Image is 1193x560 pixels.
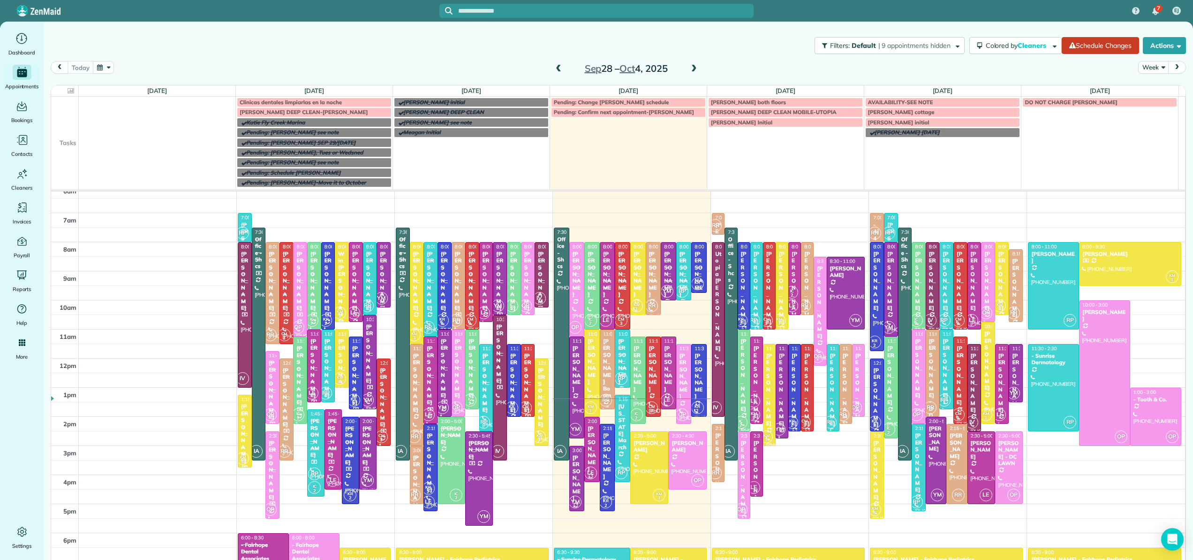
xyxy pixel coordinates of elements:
[310,338,318,399] div: [PERSON_NAME]
[4,234,40,260] a: Payroll
[1168,61,1186,74] button: next
[320,319,332,328] small: 2
[491,299,504,312] span: YM
[334,312,346,321] small: 3
[815,37,964,54] button: Filters: Default | 9 appointments hidden
[246,149,363,156] span: Pending: [PERSON_NAME], Tues or Wedsned
[915,331,940,337] span: 11:00 - 2:15
[1082,244,1105,250] span: 8:00 - 9:30
[1138,61,1169,74] button: Week
[347,307,360,319] span: LE
[810,37,964,54] a: Filters: Default | 9 appointments hidden
[753,251,760,325] div: [PERSON_NAME]
[785,299,798,312] span: LE
[776,316,782,322] span: KM
[338,331,363,337] span: 11:00 - 1:00
[557,229,580,235] span: 7:30 - 3:30
[399,236,407,270] div: Office - Shcs
[1031,244,1057,250] span: 8:00 - 11:00
[352,244,378,250] span: 8:00 - 10:45
[587,251,597,298] div: [PERSON_NAME]
[664,338,689,344] span: 11:15 - 1:45
[4,31,40,57] a: Dashboard
[911,319,922,328] small: 2
[403,119,472,126] span: [PERSON_NAME] see note
[279,334,290,343] small: 3
[439,316,445,322] span: KR
[338,251,346,325] div: Win [PERSON_NAME]
[984,323,1010,330] span: 10:45 - 2:15
[537,251,546,311] div: [PERSON_NAME]
[887,215,910,221] span: 7:00 - 8:00
[634,244,659,250] span: 8:00 - 10:30
[1062,37,1139,54] a: Schedule Changes
[933,87,953,94] a: [DATE]
[817,258,842,264] span: 8:30 - 12:15
[969,37,1062,54] button: Colored byCleaners
[241,244,264,250] span: 8:00 - 1:00
[1166,276,1178,284] small: 3
[51,61,68,74] button: prev
[496,251,504,311] div: [PERSON_NAME]
[873,244,899,250] span: 8:00 - 11:45
[887,251,895,311] div: [PERSON_NAME]
[676,285,688,298] span: RP
[873,251,881,311] div: [PERSON_NAME]
[4,99,40,125] a: Bookings
[427,244,452,250] span: 8:00 - 11:15
[952,319,964,328] small: 3
[573,338,598,344] span: 11:15 - 2:45
[468,338,476,399] div: [PERSON_NAME]
[380,244,405,250] span: 8:00 - 10:15
[4,268,40,294] a: Reports
[13,217,31,226] span: Invoices
[957,244,982,250] span: 8:00 - 11:00
[241,222,249,282] div: [PERSON_NAME]
[554,99,669,106] span: Pending: Change [PERSON_NAME] schedule
[792,244,817,250] span: 8:00 - 10:30
[929,331,954,337] span: 11:00 - 2:00
[754,244,779,250] span: 8:00 - 11:00
[869,341,881,350] small: 2
[11,115,33,125] span: Bookings
[804,251,811,325] div: [PERSON_NAME]
[649,338,674,344] span: 11:15 - 2:00
[573,244,598,250] span: 8:00 - 11:15
[4,166,40,192] a: Cleaners
[408,334,420,343] small: 3
[791,251,798,325] div: [PERSON_NAME]
[830,265,862,279] div: [PERSON_NAME]
[283,244,308,250] span: 8:00 - 11:30
[711,119,772,126] span: [PERSON_NAME] Initial
[264,329,277,341] span: RR
[147,87,167,94] a: [DATE]
[766,244,792,250] span: 8:00 - 11:00
[482,251,491,311] div: [PERSON_NAME]
[971,244,996,250] span: 8:00 - 11:00
[569,321,581,334] span: OP
[589,316,592,322] span: IC
[680,244,705,250] span: 8:00 - 10:00
[830,41,850,50] span: Filters:
[887,244,913,250] span: 8:00 - 11:15
[14,251,30,260] span: Payroll
[246,139,355,146] span: Pending: [PERSON_NAME] SEP 29/[DATE]
[748,314,760,327] span: RP
[310,251,318,311] div: [PERSON_NAME]
[477,307,490,319] span: LE
[524,251,532,311] div: [PERSON_NAME]
[955,316,961,322] span: CM
[763,316,770,322] span: CM
[323,316,329,322] span: KR
[352,251,360,311] div: [PERSON_NAME]
[868,227,881,239] span: RR
[588,331,613,337] span: 11:00 - 2:00
[1169,273,1175,278] span: KM
[798,299,811,312] span: RR
[241,251,249,311] div: [PERSON_NAME]
[984,244,1010,250] span: 8:00 - 10:45
[538,244,563,250] span: 8:00 - 10:15
[4,200,40,226] a: Invoices
[306,319,318,328] small: 2
[873,215,896,221] span: 7:00 - 8:00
